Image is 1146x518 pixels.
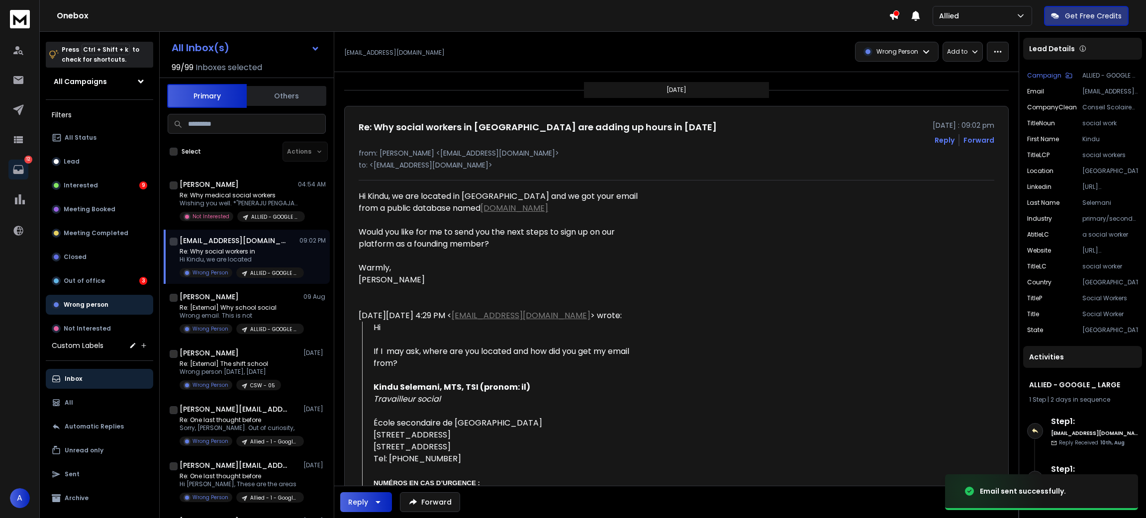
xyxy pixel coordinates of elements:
h6: [EMAIL_ADDRESS][DOMAIN_NAME] [1051,430,1138,437]
p: industry [1027,215,1052,223]
h3: Inboxes selected [195,62,262,74]
h1: All Campaigns [54,77,107,86]
div: Activities [1023,346,1142,368]
button: Sent [46,464,153,484]
p: [DATE] [303,461,326,469]
p: 09 Aug [303,293,326,301]
p: [DATE] : 09:02 pm [933,120,994,130]
button: All Campaigns [46,72,153,91]
a: [EMAIL_ADDRESS][DOMAIN_NAME] [452,310,590,321]
button: Out of office3 [46,271,153,291]
p: Wrong Person [192,381,228,389]
span: 1 Step [1029,395,1046,404]
p: title [1027,310,1039,318]
button: A [10,488,30,508]
p: Archive [65,494,89,502]
p: Allied [939,11,963,21]
span: Ctrl + Shift + k [82,44,130,55]
p: a social worker [1082,231,1138,239]
button: Primary [167,84,247,108]
button: All Inbox(s) [164,38,328,58]
h1: [PERSON_NAME] [180,292,239,302]
h1: [PERSON_NAME][EMAIL_ADDRESS][DOMAIN_NAME] [180,404,289,414]
p: titleLCP [1027,151,1050,159]
strong: Kindu Selemani, MTS, TSI (pronom: il) [374,381,530,393]
p: Interested [64,181,98,189]
button: Others [247,85,326,107]
span: NUMÉROS EN CAS D’URGENCE : [374,479,480,487]
h6: Step 1 : [1051,416,1138,428]
p: titleNoun [1027,119,1055,127]
p: State [1027,326,1043,334]
p: Hi Kindu, we are located [180,256,299,263]
button: Campaign [1027,72,1072,80]
p: [URL][DOMAIN_NAME] [1082,247,1138,255]
button: Meeting Completed [46,223,153,243]
h1: All Inbox(s) [172,43,229,53]
p: Add to [947,48,967,56]
p: website [1027,247,1051,255]
p: Get Free Credits [1065,11,1122,21]
em: Travailleur social [374,393,441,405]
p: Email [1027,87,1044,95]
p: from: [PERSON_NAME] <[EMAIL_ADDRESS][DOMAIN_NAME]> [359,148,994,158]
p: Wrong Person [192,269,228,276]
p: Wrong email. This is not [180,312,299,320]
div: Email sent successfully. [980,486,1066,496]
button: Reply [935,135,955,145]
p: All [65,399,73,407]
button: Lead [46,152,153,172]
p: Wrong Person [876,48,918,56]
p: 04:54 AM [298,180,326,188]
button: Get Free Credits [1044,6,1129,26]
div: 3 [139,277,147,285]
span: 2 days in sequence [1050,395,1110,404]
button: Inbox [46,369,153,389]
p: Wrong Person [192,494,228,501]
h1: [EMAIL_ADDRESS][DOMAIN_NAME] [180,236,289,246]
p: Re: One last thought before [180,472,299,480]
p: Closed [64,253,87,261]
span: 10th, Aug [1100,439,1125,446]
h1: [PERSON_NAME][EMAIL_ADDRESS][DOMAIN_NAME] [180,460,289,470]
p: location [1027,167,1053,175]
div: [STREET_ADDRESS] [374,429,649,441]
p: Unread only [65,446,103,454]
p: Allied - 1 - Google - Large [250,438,298,445]
h3: Filters [46,108,153,122]
div: [STREET_ADDRESS] [374,441,649,453]
p: Automatic Replies [65,423,124,431]
img: logo [10,10,30,28]
p: [GEOGRAPHIC_DATA] [1082,326,1138,334]
h3: Custom Labels [52,341,103,350]
p: Not Interested [64,325,111,333]
p: Re: [External] Why school social [180,304,299,312]
div: Reply [348,497,368,507]
p: Conseil Scolaire [DEMOGRAPHIC_DATA] Providence [1082,103,1138,111]
p: social work [1082,119,1138,127]
p: primary/secondary education [1082,215,1138,223]
p: Selemani [1082,199,1138,207]
p: Campaign [1027,72,1061,80]
div: [PERSON_NAME] [359,274,649,286]
p: Social Worker [1082,310,1138,318]
div: Tel: [PHONE_NUMBER] [374,453,649,465]
p: ALLIED - GOOGLE _ LARGE [1082,72,1138,80]
button: Automatic Replies [46,417,153,436]
button: All Status [46,128,153,148]
a: [DOMAIN_NAME] [480,202,548,214]
p: Lead [64,158,80,166]
p: TitleP [1027,294,1042,302]
button: Interested9 [46,175,153,195]
button: Closed [46,247,153,267]
p: [EMAIL_ADDRESS][DOMAIN_NAME] [344,49,445,57]
p: companyClean [1027,103,1077,111]
p: Meeting Completed [64,229,128,237]
button: Forward [400,492,460,512]
div: Hi [374,322,649,334]
p: Not Interested [192,213,229,220]
p: Wrong person [DATE], [DATE] [180,368,281,376]
p: [GEOGRAPHIC_DATA] [1082,278,1138,286]
p: Inbox [65,375,82,383]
